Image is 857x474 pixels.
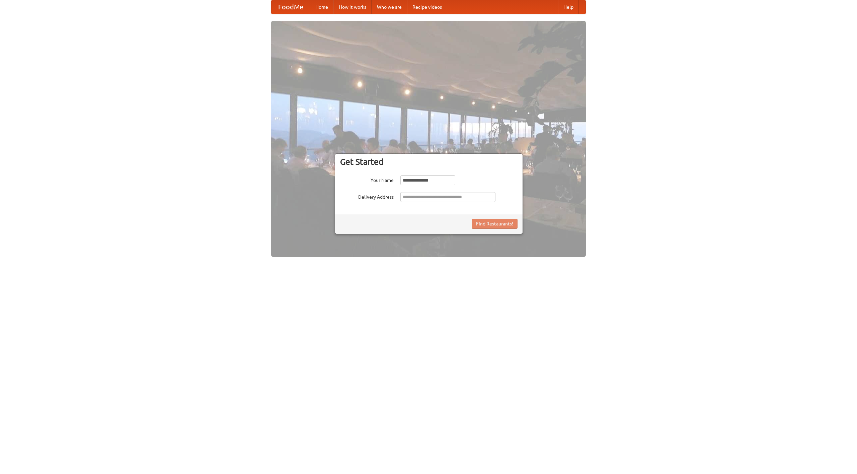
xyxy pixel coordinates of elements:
button: Find Restaurants! [472,219,518,229]
a: FoodMe [271,0,310,14]
label: Delivery Address [340,192,394,200]
label: Your Name [340,175,394,184]
a: Recipe videos [407,0,447,14]
a: Help [558,0,579,14]
a: Who we are [372,0,407,14]
h3: Get Started [340,157,518,167]
a: Home [310,0,333,14]
a: How it works [333,0,372,14]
